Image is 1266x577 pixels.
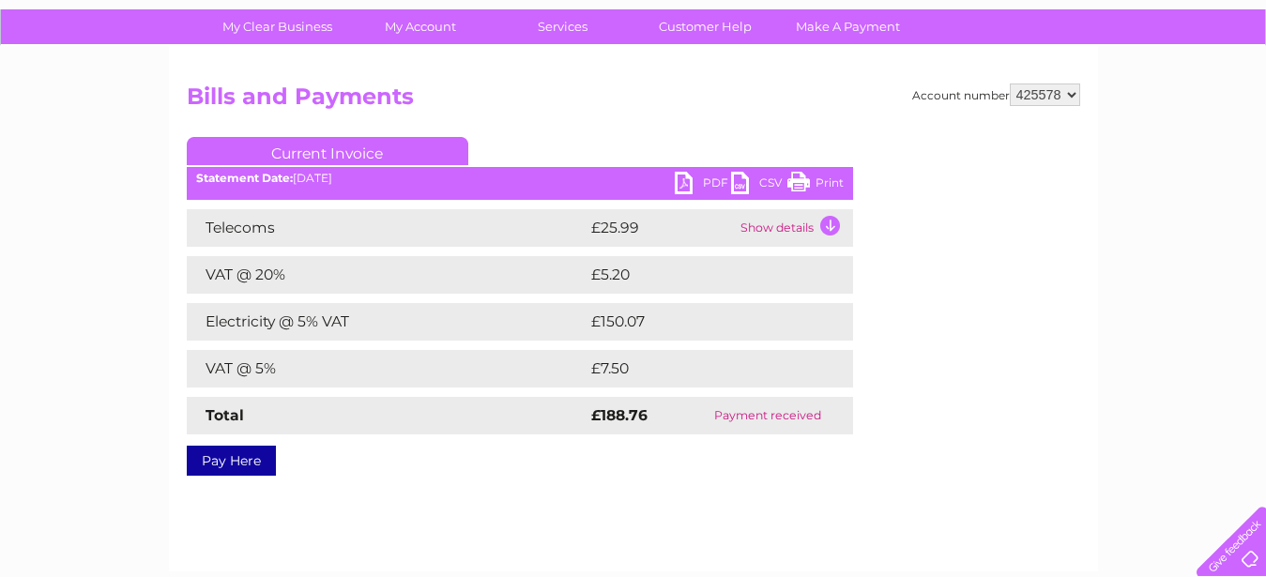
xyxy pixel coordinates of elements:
[1204,80,1248,94] a: Log out
[1035,80,1091,94] a: Telecoms
[983,80,1024,94] a: Energy
[936,80,971,94] a: Water
[44,49,140,106] img: logo.png
[187,446,276,476] a: Pay Here
[1103,80,1130,94] a: Blog
[587,303,818,341] td: £150.07
[187,172,853,185] div: [DATE]
[587,256,809,294] td: £5.20
[736,209,853,247] td: Show details
[343,9,497,44] a: My Account
[591,406,648,424] strong: £188.76
[200,9,355,44] a: My Clear Business
[187,256,587,294] td: VAT @ 20%
[587,350,809,387] td: £7.50
[587,209,736,247] td: £25.99
[1141,80,1187,94] a: Contact
[912,84,1080,106] div: Account number
[770,9,925,44] a: Make A Payment
[485,9,640,44] a: Services
[187,350,587,387] td: VAT @ 5%
[912,9,1042,33] a: 0333 014 3131
[787,172,844,199] a: Print
[187,137,468,165] a: Current Invoice
[682,397,853,434] td: Payment received
[206,406,244,424] strong: Total
[675,172,731,199] a: PDF
[187,84,1080,119] h2: Bills and Payments
[731,172,787,199] a: CSV
[187,209,587,247] td: Telecoms
[187,303,587,341] td: Electricity @ 5% VAT
[628,9,783,44] a: Customer Help
[196,171,293,185] b: Statement Date:
[191,10,1077,91] div: Clear Business is a trading name of Verastar Limited (registered in [GEOGRAPHIC_DATA] No. 3667643...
